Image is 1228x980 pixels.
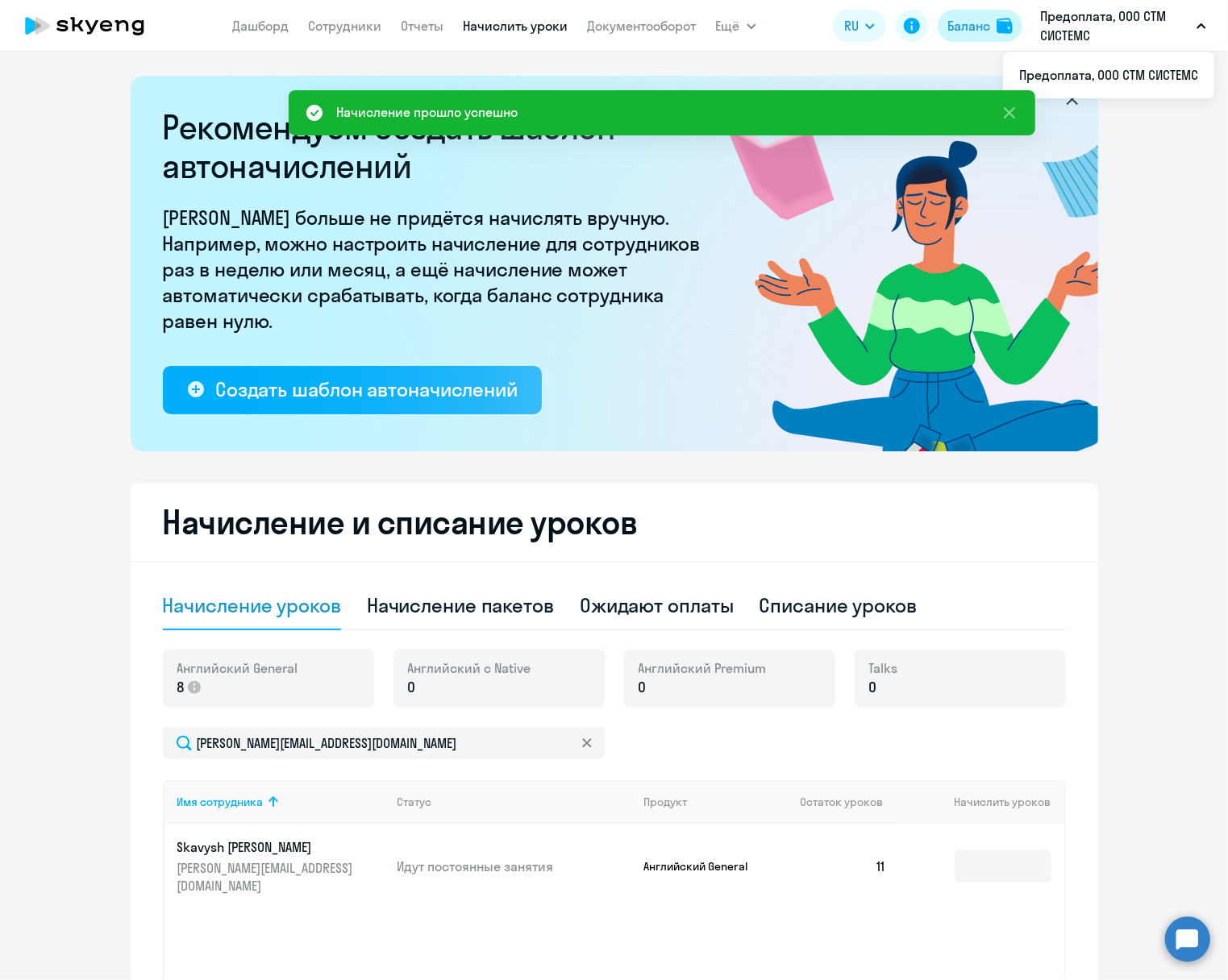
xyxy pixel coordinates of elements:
[408,677,416,698] span: 0
[177,859,358,895] p: [PERSON_NAME][EMAIL_ADDRESS][DOMAIN_NAME]
[997,18,1013,34] img: balance
[177,795,264,809] div: Имя сотрудника
[233,18,289,34] a: Дашборд
[639,677,647,698] span: 0
[643,795,687,809] div: Продукт
[397,795,631,809] div: Статус
[833,10,886,42] button: RU
[869,677,877,698] span: 0
[367,592,554,618] div: Начисление пакетов
[337,102,518,122] div: Начисление прошло успешно
[163,108,711,185] h2: Рекомендуем создать шаблон автоначислений
[716,16,740,35] span: Ещё
[643,859,764,874] p: Английский General
[800,795,883,809] span: Остаток уроков
[215,376,518,402] div: Создать шаблон автоначислений
[1032,6,1214,45] button: Предоплата, ООО СТМ СИСТЕМС
[163,727,605,759] input: Поиск по имени, email, продукту или статусу
[464,18,568,34] a: Начислить уроки
[760,592,918,618] div: Списание уроков
[397,795,431,809] div: Статус
[1040,6,1190,45] p: Предоплата, ООО СТМ СИСТЕМС
[177,677,185,698] span: 8
[177,838,358,856] p: Skavysh [PERSON_NAME]
[844,16,859,35] span: RU
[163,366,542,414] button: Создать шаблон автоначислений
[177,659,298,677] span: Английский General
[869,659,898,677] span: Talks
[639,659,767,677] span: Английский Premium
[397,857,631,875] p: Идут постоянные занятия
[163,503,1066,542] h2: Начисление и списание уроков
[580,592,734,618] div: Ожидают оплаты
[408,659,531,677] span: Английский с Native
[177,838,385,895] a: Skavysh [PERSON_NAME][PERSON_NAME][EMAIL_ADDRESS][DOMAIN_NAME]
[1003,52,1214,98] ul: Ещё
[787,824,900,909] td: 11
[716,10,756,42] button: Ещё
[177,795,385,809] div: Имя сотрудника
[163,592,341,618] div: Начисление уроков
[163,205,711,334] p: [PERSON_NAME] больше не придётся начислять вручную. Например, можно настроить начисление для сотр...
[800,795,900,809] div: Остаток уроков
[947,16,990,35] div: Баланс
[643,795,787,809] div: Продукт
[402,18,444,34] a: Отчеты
[588,18,697,34] a: Документооборот
[899,780,1064,824] th: Начислить уроков
[309,18,382,34] a: Сотрудники
[938,10,1022,42] button: Балансbalance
